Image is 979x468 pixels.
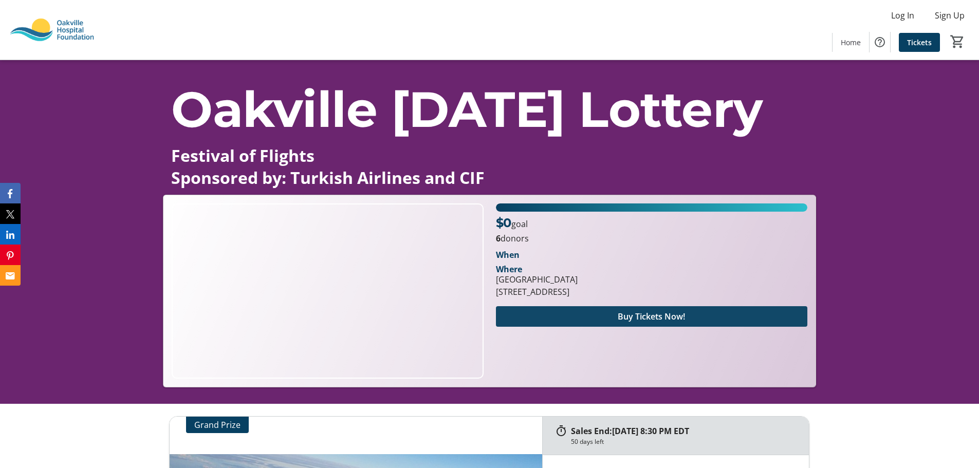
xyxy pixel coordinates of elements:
[172,203,483,379] img: Campaign CTA Media Photo
[618,310,685,323] span: Buy Tickets Now!
[496,232,807,245] p: donors
[927,7,973,24] button: Sign Up
[171,146,807,164] p: Festival of Flights
[883,7,922,24] button: Log In
[833,33,869,52] a: Home
[935,9,965,22] span: Sign Up
[171,169,807,186] p: Sponsored by: Turkish Airlines and CIF
[186,417,249,433] div: Grand Prize
[870,32,890,52] button: Help
[171,79,763,139] span: Oakville [DATE] Lottery
[496,233,501,244] b: 6
[841,37,861,48] span: Home
[496,273,578,286] div: [GEOGRAPHIC_DATA]
[496,214,528,232] p: goal
[496,215,511,230] span: $0
[496,249,520,261] div: When
[496,286,578,298] div: [STREET_ADDRESS]
[899,33,940,52] a: Tickets
[907,37,932,48] span: Tickets
[571,425,612,437] span: Sales End:
[948,32,967,51] button: Cart
[571,437,604,446] div: 50 days left
[6,4,98,55] img: Oakville Hospital Foundation's Logo
[496,306,807,327] button: Buy Tickets Now!
[891,9,914,22] span: Log In
[496,265,522,273] div: Where
[612,425,689,437] span: [DATE] 8:30 PM EDT
[496,203,807,212] div: 100% of fundraising goal reached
